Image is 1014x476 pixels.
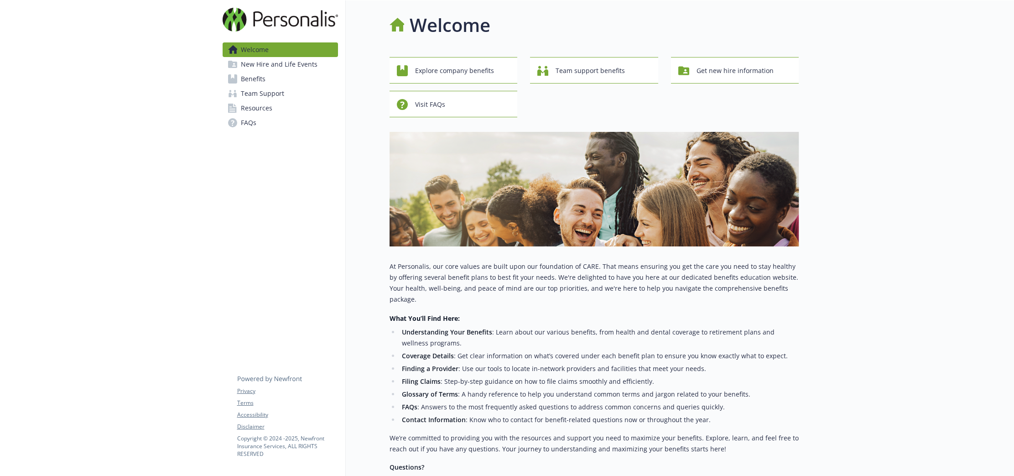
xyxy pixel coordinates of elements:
[402,328,492,336] strong: Understanding Your Benefits
[402,377,441,386] strong: Filing Claims
[400,363,799,374] li: : Use our tools to locate in-network providers and facilities that meet your needs.
[390,132,799,246] img: overview page banner
[415,96,445,113] span: Visit FAQs
[402,364,458,373] strong: Finding a Provider
[241,42,269,57] span: Welcome
[415,62,494,79] span: Explore company benefits
[400,327,799,349] li: : Learn about our various benefits, from health and dental coverage to retirement plans and welln...
[237,423,338,431] a: Disclaimer
[390,463,424,471] strong: Questions?
[390,314,460,323] strong: What You’ll Find Here:
[671,57,799,84] button: Get new hire information
[223,72,338,86] a: Benefits
[400,414,799,425] li: : Know who to contact for benefit-related questions now or throughout the year.
[556,62,625,79] span: Team support benefits
[237,387,338,395] a: Privacy
[223,86,338,101] a: Team Support
[402,390,458,398] strong: Glossary of Terms
[410,11,490,39] h1: Welcome
[390,91,518,117] button: Visit FAQs
[402,351,454,360] strong: Coverage Details
[223,57,338,72] a: New Hire and Life Events
[400,376,799,387] li: : Step-by-step guidance on how to file claims smoothly and efficiently.
[237,411,338,419] a: Accessibility
[390,57,518,84] button: Explore company benefits
[237,399,338,407] a: Terms
[241,115,256,130] span: FAQs
[223,115,338,130] a: FAQs
[241,57,317,72] span: New Hire and Life Events
[402,415,466,424] strong: Contact Information
[237,434,338,458] p: Copyright © 2024 - 2025 , Newfront Insurance Services, ALL RIGHTS RESERVED
[241,86,284,101] span: Team Support
[241,72,265,86] span: Benefits
[241,101,272,115] span: Resources
[223,101,338,115] a: Resources
[400,402,799,413] li: : Answers to the most frequently asked questions to address common concerns and queries quickly.
[390,261,799,305] p: At Personalis, our core values are built upon our foundation of CARE. That means ensuring you get...
[223,42,338,57] a: Welcome
[697,62,774,79] span: Get new hire information
[400,350,799,361] li: : Get clear information on what’s covered under each benefit plan to ensure you know exactly what...
[400,389,799,400] li: : A handy reference to help you understand common terms and jargon related to your benefits.
[530,57,658,84] button: Team support benefits
[402,403,417,411] strong: FAQs
[390,433,799,455] p: We’re committed to providing you with the resources and support you need to maximize your benefit...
